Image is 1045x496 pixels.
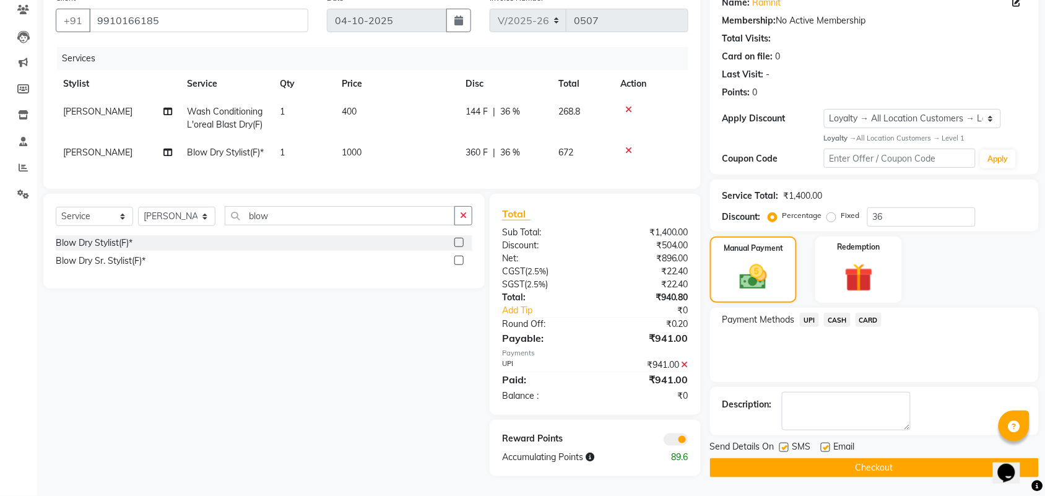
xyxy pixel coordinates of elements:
div: No Active Membership [722,14,1026,27]
div: Blow Dry Stylist(F)* [56,237,132,250]
span: CGST [502,266,525,277]
span: CASH [824,313,851,327]
div: Blow Dry Sr. Stylist(F)* [56,255,145,268]
div: ₹941.00 [595,372,698,387]
div: ₹941.00 [595,359,698,372]
div: ₹0 [595,389,698,402]
span: 36 % [500,146,520,159]
div: ( ) [493,278,596,291]
span: [PERSON_NAME] [63,106,132,117]
span: | [493,105,495,118]
div: Service Total: [722,189,779,202]
span: 1000 [342,147,362,158]
span: Payment Methods [722,313,795,326]
div: Reward Points [493,432,596,446]
label: Percentage [783,210,822,221]
div: ₹504.00 [595,239,698,252]
span: 144 F [466,105,488,118]
div: Accumulating Points [493,451,646,464]
label: Manual Payment [724,243,783,254]
div: - [766,68,770,81]
div: UPI [493,359,596,372]
div: 0 [753,86,758,99]
th: Stylist [56,70,180,98]
span: 36 % [500,105,520,118]
div: ₹1,400.00 [595,226,698,239]
span: UPI [800,313,819,327]
label: Fixed [841,210,860,221]
th: Disc [458,70,551,98]
th: Service [180,70,272,98]
span: 268.8 [558,106,580,117]
div: Description: [722,398,772,411]
div: ₹940.80 [595,291,698,304]
div: ₹0 [612,304,698,317]
span: 2.5% [527,279,545,289]
span: | [493,146,495,159]
th: Qty [272,70,334,98]
label: Redemption [838,241,880,253]
div: Points: [722,86,750,99]
div: Sub Total: [493,226,596,239]
div: ₹0.20 [595,318,698,331]
input: Search or Scan [225,206,455,225]
div: Net: [493,252,596,265]
div: Payments [502,348,688,359]
span: 1 [280,147,285,158]
span: Blow Dry Stylist(F)* [187,147,264,158]
span: SMS [792,440,811,456]
span: 672 [558,147,573,158]
span: Wash Conditioning L'oreal Blast Dry(F) [187,106,262,130]
th: Price [334,70,458,98]
div: 89.6 [646,451,698,464]
span: Email [834,440,855,456]
span: 2.5% [527,266,546,276]
th: Total [551,70,613,98]
button: Apply [981,150,1016,168]
div: ( ) [493,265,596,278]
div: Card on file: [722,50,773,63]
div: Discount: [722,211,761,224]
span: Send Details On [710,440,774,456]
span: 1 [280,106,285,117]
span: Total [502,207,531,220]
div: Membership: [722,14,776,27]
div: All Location Customers → Level 1 [824,133,1026,144]
div: ₹22.40 [595,265,698,278]
button: +91 [56,9,90,32]
strong: Loyalty → [824,134,857,142]
div: Discount: [493,239,596,252]
input: Enter Offer / Coupon Code [824,149,976,168]
div: ₹1,400.00 [784,189,823,202]
iframe: chat widget [993,446,1033,484]
div: Payable: [493,331,596,346]
a: Add Tip [493,304,612,317]
div: ₹896.00 [595,252,698,265]
img: _cash.svg [731,261,776,293]
input: Search by Name/Mobile/Email/Code [89,9,308,32]
div: Balance : [493,389,596,402]
span: SGST [502,279,524,290]
div: Coupon Code [722,152,824,165]
div: Round Off: [493,318,596,331]
th: Action [613,70,688,98]
div: Last Visit: [722,68,764,81]
span: CARD [856,313,882,327]
div: Apply Discount [722,112,824,125]
div: Paid: [493,372,596,387]
div: Total: [493,291,596,304]
span: 400 [342,106,357,117]
span: 360 F [466,146,488,159]
div: ₹941.00 [595,331,698,346]
div: Services [57,47,698,70]
span: [PERSON_NAME] [63,147,132,158]
img: _gift.svg [836,260,882,295]
div: 0 [776,50,781,63]
div: ₹22.40 [595,278,698,291]
button: Checkout [710,458,1039,477]
div: Total Visits: [722,32,771,45]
